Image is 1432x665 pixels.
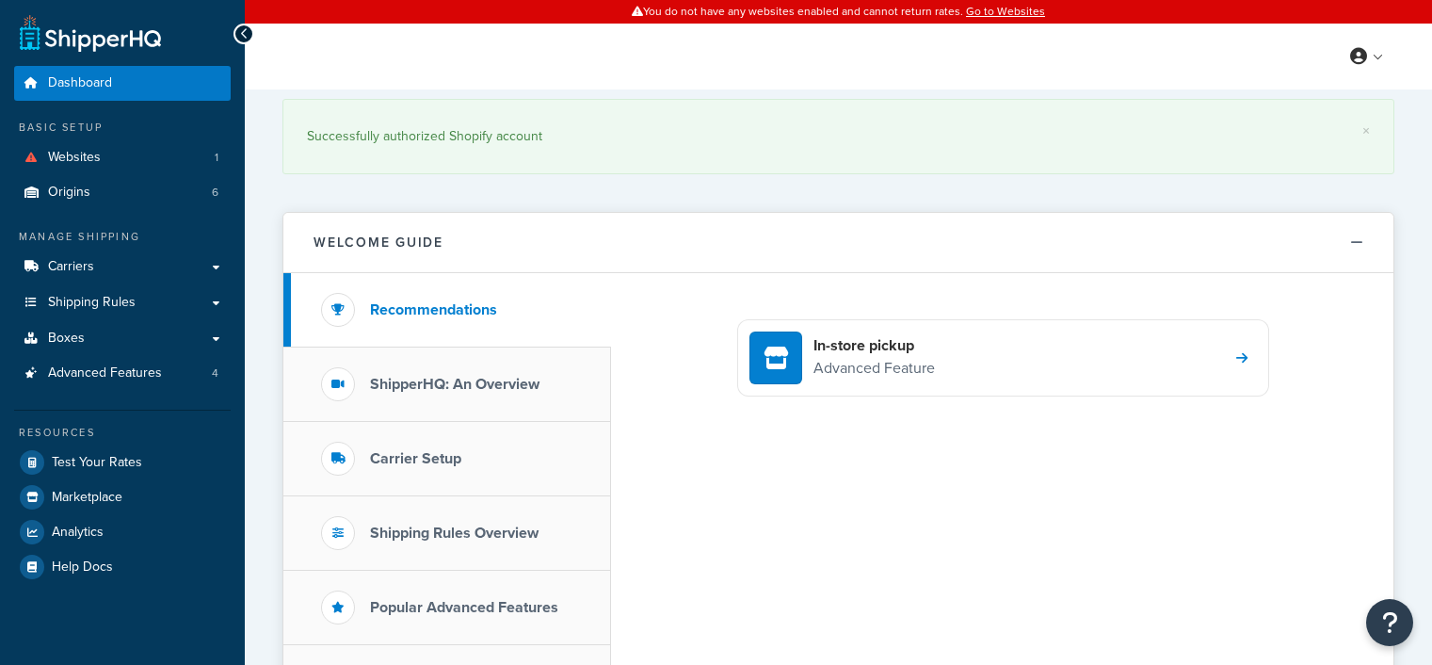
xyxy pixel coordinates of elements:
a: × [1362,123,1370,138]
div: Successfully authorized Shopify account [307,123,1370,150]
button: Welcome Guide [283,213,1393,273]
a: Websites1 [14,140,231,175]
a: Test Your Rates [14,446,231,479]
h3: Recommendations [370,301,497,318]
h3: Shipping Rules Overview [370,525,539,542]
span: Boxes [48,331,85,347]
span: Carriers [48,259,94,275]
p: Advanced Feature [813,356,935,381]
span: Origins [48,185,90,201]
a: Go to Websites [966,3,1045,20]
h4: In-store pickup [813,335,935,356]
button: Open Resource Center [1366,599,1413,646]
span: 4 [212,365,218,381]
h3: Carrier Setup [370,450,461,467]
a: Help Docs [14,550,231,584]
span: Help Docs [52,560,113,576]
a: Advanced Features4 [14,356,231,391]
h2: Welcome Guide [314,235,443,250]
a: Carriers [14,250,231,284]
a: Origins6 [14,175,231,210]
a: Shipping Rules [14,285,231,320]
span: Advanced Features [48,365,162,381]
span: Marketplace [52,490,122,506]
span: 6 [212,185,218,201]
div: Resources [14,425,231,441]
div: Basic Setup [14,120,231,136]
h3: Popular Advanced Features [370,599,558,616]
a: Dashboard [14,66,231,101]
a: Analytics [14,515,231,549]
span: Websites [48,150,101,166]
div: Manage Shipping [14,229,231,245]
a: Boxes [14,321,231,356]
li: Origins [14,175,231,210]
span: Shipping Rules [48,295,136,311]
a: Marketplace [14,480,231,514]
h3: ShipperHQ: An Overview [370,376,539,393]
span: Test Your Rates [52,455,142,471]
span: Analytics [52,525,104,541]
span: 1 [215,150,218,166]
span: Dashboard [48,75,112,91]
li: Advanced Features [14,356,231,391]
